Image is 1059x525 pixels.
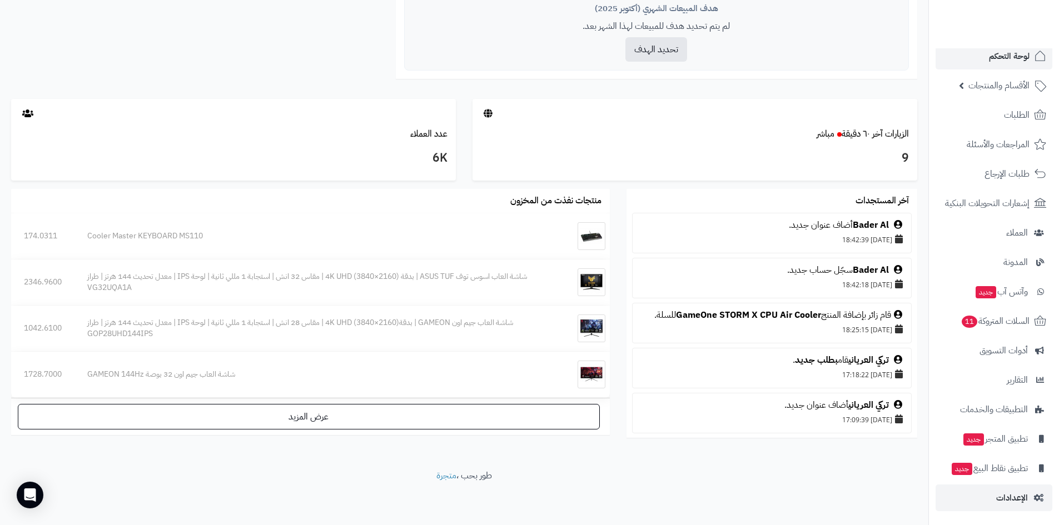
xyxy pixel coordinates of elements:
span: أدوات التسويق [980,343,1028,358]
div: شاشة العاب جيم اون 32 بوصة GAMEON 144Hz [87,369,560,380]
div: [DATE] 17:18:22 [638,367,906,382]
img: شاشة العاب اسوس توف ASUS TUF | بدقة 4K UHD (3840×2160) | مقاس 32 انش | استجابة 1 مللي ثانية | لوح... [578,268,605,296]
h3: 9 [481,149,909,168]
span: إشعارات التحويلات البنكية [945,196,1030,211]
img: Cooler Master KEYBOARD MS110 [578,222,605,250]
a: Bader Al [853,263,889,277]
a: إشعارات التحويلات البنكية [936,190,1052,217]
a: التقارير [936,367,1052,393]
a: المدونة [936,249,1052,276]
a: المراجعات والأسئلة [936,131,1052,158]
span: وآتس آب [975,284,1028,299]
span: جديد [963,433,984,446]
div: شاشة العاب جيم اون GAMEON | بدقة4K UHD (3840×2160) | مقاس 28 انش | استجابة 1 مللي ثانية | لوحة IP... [87,317,560,339]
div: [DATE] 18:42:39 [638,232,906,247]
p: لم يتم تحديد هدف للمبيعات لهذا الشهر بعد. [413,20,900,33]
span: المدونة [1003,254,1028,270]
span: جديد [976,286,996,298]
span: السلات المتروكة [961,313,1030,329]
span: الطلبات [1004,107,1030,123]
div: 174.0311 [24,231,62,242]
img: شاشة العاب جيم اون 32 بوصة GAMEON 144Hz [578,361,605,388]
span: تطبيق المتجر [962,431,1028,447]
div: شاشة العاب اسوس توف ASUS TUF | بدقة 4K UHD (3840×2160) | مقاس 32 انش | استجابة 1 مللي ثانية | لوح... [87,271,560,293]
a: تركي العرياني [848,353,889,367]
img: logo-2.png [983,30,1048,53]
a: تركي العرياني [848,398,889,412]
div: 1042.6100 [24,323,62,334]
span: 11 [962,316,977,328]
button: تحديد الهدف [625,37,687,62]
div: [DATE] 18:42:18 [638,277,906,292]
h3: آخر المستجدات [856,196,909,206]
h3: منتجات نفذت من المخزون [510,196,601,206]
div: Open Intercom Messenger [17,482,43,508]
div: هدف المبيعات الشهري (أكتوبر 2025) [413,3,900,14]
span: لوحة التحكم [989,48,1030,64]
div: قام زائر بإضافة المنتج للسلة. [638,309,906,322]
div: قام . [638,354,906,367]
a: تطبيق المتجرجديد [936,426,1052,452]
span: طلبات الإرجاع [985,166,1030,182]
a: Bader Al [853,218,889,232]
a: تطبيق نقاط البيعجديد [936,455,1052,482]
span: تطبيق نقاط البيع [951,461,1028,476]
a: أدوات التسويق [936,337,1052,364]
a: السلات المتروكة11 [936,308,1052,334]
a: عرض المزيد [18,404,600,429]
h3: 6K [19,149,448,168]
div: 1728.7000 [24,369,62,380]
span: التقارير [1007,372,1028,388]
div: Cooler Master KEYBOARD MS110 [87,231,560,242]
span: الأقسام والمنتجات [968,78,1030,93]
div: أضاف عنوان جديد. [638,219,906,232]
span: المراجعات والأسئلة [967,137,1030,152]
img: شاشة العاب جيم اون GAMEON | بدقة4K UHD (3840×2160) | مقاس 28 انش | استجابة 1 مللي ثانية | لوحة IP... [578,314,605,342]
a: الطلبات [936,102,1052,128]
a: لوحة التحكم [936,43,1052,69]
span: جديد [952,463,972,475]
a: وآتس آبجديد [936,278,1052,305]
a: متجرة [436,469,456,482]
span: الإعدادات [996,490,1028,506]
span: التطبيقات والخدمات [960,402,1028,417]
a: الإعدادات [936,484,1052,511]
a: الزيارات آخر ٦٠ دقيقةمباشر [817,127,909,141]
a: GameOne STORM X CPU Air Cooler [676,308,821,322]
span: العملاء [1006,225,1028,241]
small: مباشر [817,127,834,141]
div: سجّل حساب جديد. [638,264,906,277]
a: طلبات الإرجاع [936,161,1052,187]
div: أضاف عنوان جديد. [638,399,906,412]
a: بطلب جديد [795,353,838,367]
a: عدد العملاء [410,127,448,141]
a: العملاء [936,219,1052,246]
div: 2346.9600 [24,277,62,288]
div: [DATE] 18:25:15 [638,322,906,337]
a: التطبيقات والخدمات [936,396,1052,423]
div: [DATE] 17:09:39 [638,412,906,427]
